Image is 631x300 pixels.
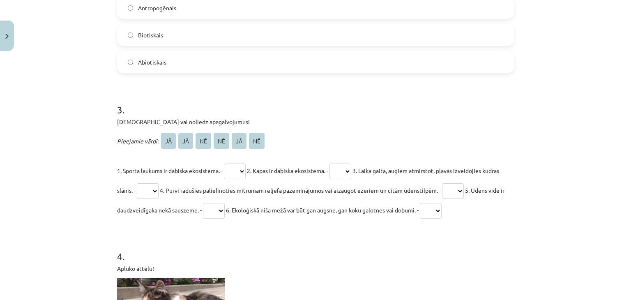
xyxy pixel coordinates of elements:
[161,133,176,149] span: JĀ
[117,118,514,126] p: [DEMOGRAPHIC_DATA] vai noliedz apagalvojumus!
[117,236,514,262] h1: 4 .
[128,32,133,38] input: Biotiskais
[178,133,193,149] span: JĀ
[117,167,223,174] span: 1. Sporta laukums ir dabiska ekosistēma. -
[128,5,133,11] input: Antropogēnais
[5,34,9,39] img: icon-close-lesson-0947bae3869378f0d4975bcd49f059093ad1ed9edebbc8119c70593378902aed.svg
[128,60,133,65] input: Abiotiskais
[138,58,166,67] span: Abiotiskais
[247,167,328,174] span: 2. Kāpas ir dabiska ekosistēma. -
[249,133,265,149] span: NĒ
[232,133,246,149] span: JĀ
[117,90,514,115] h1: 3 .
[196,133,211,149] span: NĒ
[226,206,419,214] span: 6. Ekoloģiskā niša mežā var būt gan augsne, gan koku galotnes vai dobumi. -
[117,264,514,273] p: Aplūko attēlu!
[160,187,441,194] span: 4. Purvi radušies palielinoties mitrumam reljefa pazeminājumos vai aizaugot ezeriem un citām ūden...
[214,133,229,149] span: NĒ
[138,4,176,12] span: Antropogēnais
[117,137,159,145] span: Pieejamie vārdi:
[138,31,163,39] span: Biotiskais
